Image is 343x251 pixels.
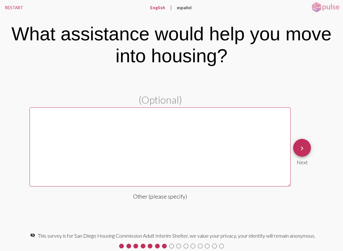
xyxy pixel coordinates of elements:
[298,145,306,152] mat-icon: keyboard_arrow_right
[310,2,341,13] img: pulsehorizontalsmall.png
[30,233,35,238] mat-icon: visibility_off
[293,157,311,165] div: Next
[38,233,315,239] span: This survey is for San Diego Housing Commission Adult Interim Shelter, we value your privacy, you...
[8,23,336,67] div: What assistance would help you move into housing?
[138,94,182,106] span: (Optional)
[133,193,187,200] div: Other (please specify)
